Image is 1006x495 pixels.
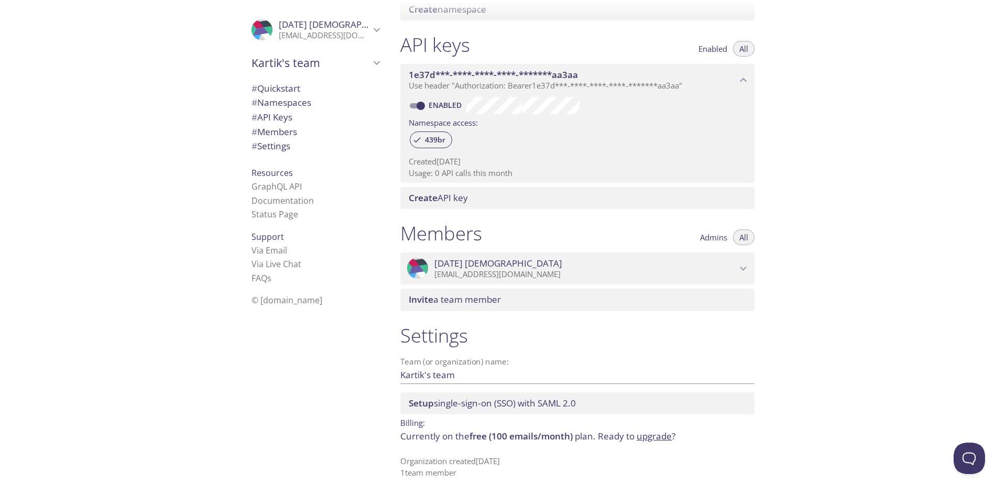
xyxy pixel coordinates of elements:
[409,192,438,204] span: Create
[733,229,754,245] button: All
[409,293,433,305] span: Invite
[400,430,754,443] p: Currently on the plan.
[400,392,754,414] div: Setup SSO
[400,289,754,311] div: Invite a team member
[251,126,297,138] span: Members
[954,443,985,474] iframe: Help Scout Beacon - Open
[409,114,478,129] label: Namespace access:
[251,245,287,256] a: Via Email
[400,187,754,209] div: Create API Key
[427,100,466,110] a: Enabled
[243,49,388,76] div: Kartik's team
[251,82,300,94] span: Quickstart
[409,293,501,305] span: a team member
[251,231,284,243] span: Support
[400,324,754,347] h1: Settings
[243,110,388,125] div: API Keys
[469,430,573,442] span: free (100 emails/month)
[267,272,271,284] span: s
[637,430,672,442] a: upgrade
[251,208,298,220] a: Status Page
[279,18,407,30] span: [DATE] [DEMOGRAPHIC_DATA]
[251,82,257,94] span: #
[251,111,292,123] span: API Keys
[243,13,388,47] div: Kartik Jain
[400,358,509,366] label: Team (or organization) name:
[409,192,468,204] span: API key
[409,397,576,409] span: single-sign-on (SSO) with SAML 2.0
[251,140,257,152] span: #
[400,222,482,245] h1: Members
[251,181,302,192] a: GraphQL API
[400,252,754,285] div: Kartik Jain
[251,140,290,152] span: Settings
[243,125,388,139] div: Members
[251,195,314,206] a: Documentation
[251,294,322,306] span: © [DOMAIN_NAME]
[251,96,257,108] span: #
[400,456,754,478] p: Organization created [DATE] 1 team member
[251,56,370,70] span: Kartik's team
[400,414,754,430] p: Billing:
[409,156,746,167] p: Created [DATE]
[434,269,737,280] p: [EMAIL_ADDRESS][DOMAIN_NAME]
[243,95,388,110] div: Namespaces
[251,258,301,270] a: Via Live Chat
[400,33,470,57] h1: API keys
[434,258,562,269] span: [DATE] [DEMOGRAPHIC_DATA]
[251,272,271,284] a: FAQ
[243,139,388,153] div: Team Settings
[243,81,388,96] div: Quickstart
[251,111,257,123] span: #
[694,229,734,245] button: Admins
[251,96,311,108] span: Namespaces
[251,126,257,138] span: #
[251,167,293,179] span: Resources
[279,30,370,41] p: [EMAIL_ADDRESS][DOMAIN_NAME]
[409,397,434,409] span: Setup
[409,168,746,179] p: Usage: 0 API calls this month
[692,41,734,57] button: Enabled
[410,131,452,148] div: 439br
[733,41,754,57] button: All
[598,430,675,442] span: Ready to ?
[419,135,452,145] span: 439br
